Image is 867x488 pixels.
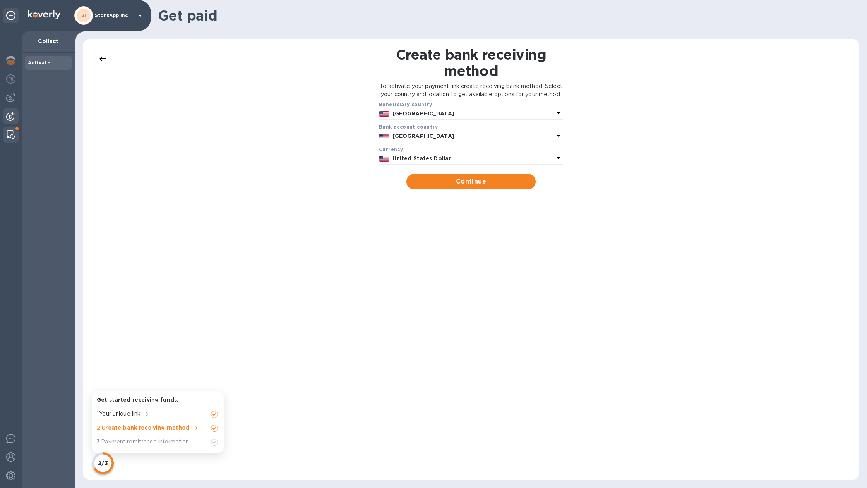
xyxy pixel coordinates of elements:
h1: Create bank receiving method [379,46,563,79]
img: Unchecked [210,424,219,433]
b: Activate [28,60,50,65]
div: Unpin categories [3,8,19,23]
b: Currency [379,146,403,152]
img: Foreign exchange [6,74,15,84]
img: Unchecked [210,410,219,419]
p: Collect [28,37,69,45]
b: [GEOGRAPHIC_DATA] [392,133,454,139]
img: Logo [28,10,60,19]
img: Unchecked [210,438,219,447]
button: Continue [406,174,535,189]
img: US [379,111,389,117]
b: [GEOGRAPHIC_DATA] [392,110,454,117]
b: United States Dollar [392,155,451,162]
p: 3 . Payment remittance information [97,438,189,446]
b: SI [81,12,86,18]
img: USD [379,156,389,162]
b: Beneficiary country [379,101,432,107]
span: Continue [413,177,529,186]
p: Get started receiving funds. [97,396,219,404]
p: 2/3 [98,459,108,467]
img: US [379,134,389,139]
p: To activate your payment link create receiving bank method. Select your country and location to g... [379,82,563,98]
p: 1 . Your unique link [97,410,141,418]
b: Bank account cоuntry [379,124,438,130]
h1: Get paid [158,7,855,24]
p: StorkApp Inc. [95,13,134,18]
p: 2 . Create bank receiving method [97,424,190,431]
